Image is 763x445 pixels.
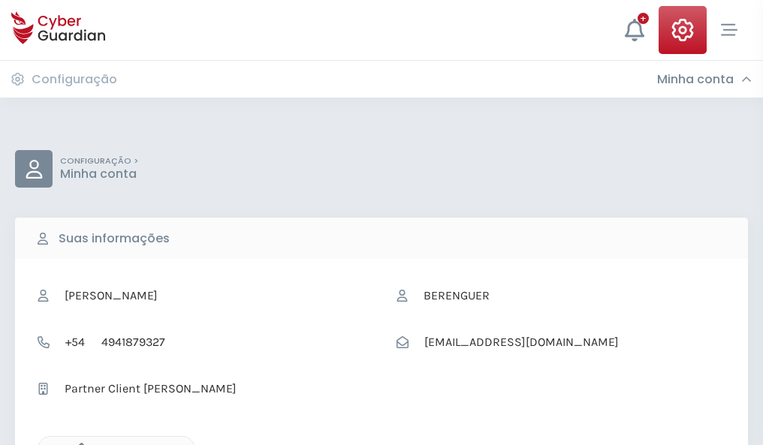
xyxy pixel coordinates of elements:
h3: Minha conta [657,72,734,87]
div: + [638,13,649,24]
p: Minha conta [60,167,138,182]
h3: Configuração [32,72,117,87]
p: CONFIGURAÇÃO > [60,156,138,167]
b: Suas informações [59,230,170,248]
span: +54 [57,328,93,356]
input: Telefone [93,328,366,356]
div: Minha conta [657,72,752,87]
